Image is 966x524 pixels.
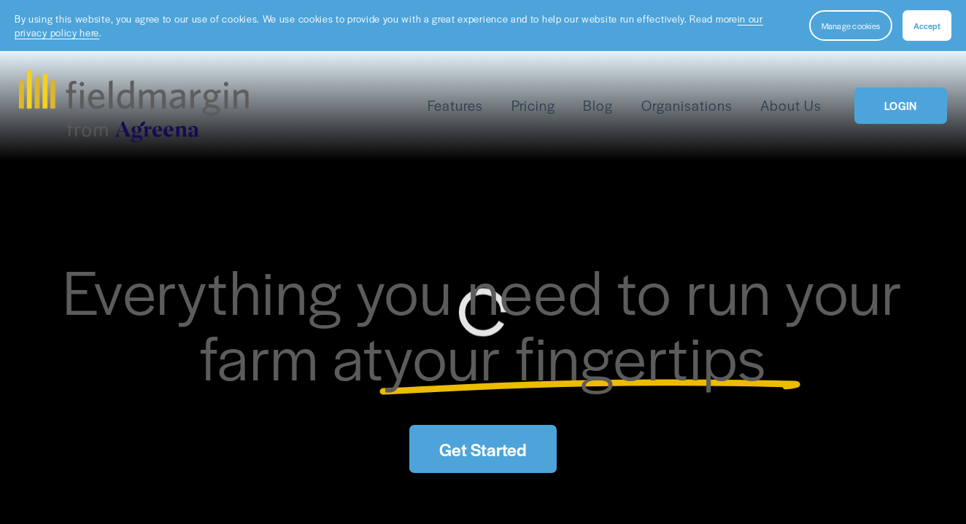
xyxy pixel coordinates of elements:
[15,12,795,40] p: By using this website, you agree to our use of cookies. We use cookies to provide you with a grea...
[913,20,940,31] span: Accept
[903,10,951,41] button: Accept
[583,94,613,117] a: Blog
[409,425,557,473] a: Get Started
[63,247,917,399] span: Everything you need to run your farm at
[809,10,892,41] button: Manage cookies
[15,12,763,39] a: in our privacy policy here
[428,94,483,117] a: folder dropdown
[641,94,733,117] a: Organisations
[428,95,483,116] span: Features
[854,87,946,125] a: LOGIN
[384,313,767,399] span: your fingertips
[760,94,822,117] a: About Us
[511,94,555,117] a: Pricing
[19,69,248,142] img: fieldmargin.com
[822,20,880,31] span: Manage cookies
